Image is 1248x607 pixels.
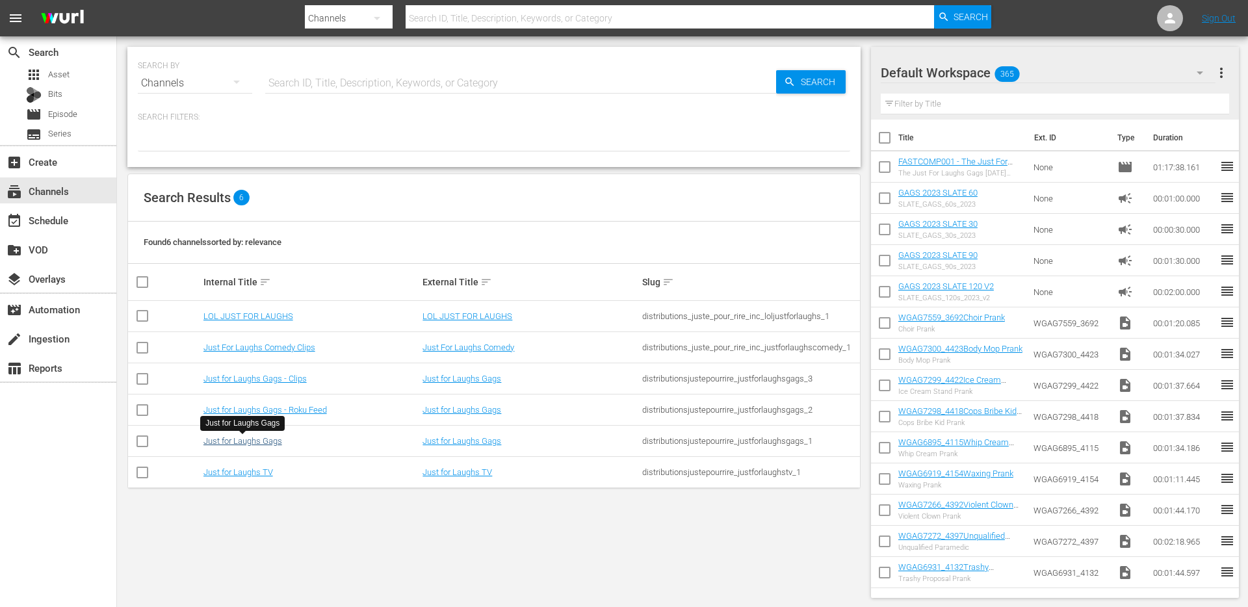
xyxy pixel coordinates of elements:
div: Channels [138,65,252,101]
span: reorder [1219,315,1235,330]
a: WGAG7299_4422Ice Cream Stand Prank [898,375,1006,394]
div: Violent Clown Prank [898,512,1023,521]
span: Video [1117,502,1133,518]
td: WGAG7266_4392 [1028,495,1113,526]
td: None [1028,245,1113,276]
a: Just For Laughs Comedy [422,342,514,352]
a: FASTCOMP001 - The Just For Laughs Gags [DATE] Special [898,157,1013,176]
div: Body Mop Prank [898,356,1022,365]
td: 00:01:20.085 [1148,307,1219,339]
span: Ad [1117,253,1133,268]
span: 6 [233,190,250,205]
span: Search [6,45,22,60]
div: Default Workspace [881,55,1215,91]
span: VOD [6,242,22,258]
div: Unqualified Paramedic [898,543,1023,552]
span: Ingestion [6,331,22,347]
span: Overlays [6,272,22,287]
span: reorder [1219,408,1235,424]
a: WGAG7298_4418Cops Bribe Kid Prank [898,406,1022,426]
td: 00:01:44.170 [1148,495,1219,526]
span: Create [6,155,22,170]
div: distributionsjustepourrire_justforlaughstv_1 [642,467,858,477]
span: Video [1117,409,1133,424]
span: Reports [6,361,22,376]
div: distributions_juste_pour_rire_inc_loljustforlaughs_1 [642,311,858,321]
a: GAGS 2023 SLATE 120 V2 [898,281,994,291]
span: Ad [1117,222,1133,237]
td: None [1028,183,1113,214]
a: WGAG7266_4392Violent Clown Prank [898,500,1019,519]
span: Schedule [6,213,22,229]
td: 00:01:44.597 [1148,557,1219,588]
div: Waxing Prank [898,481,1013,489]
span: Automation [6,302,22,318]
span: Video [1117,346,1133,362]
img: ans4CAIJ8jUAAAAAAAAAAAAAAAAAAAAAAAAgQb4GAAAAAAAAAAAAAAAAAAAAAAAAJMjXAAAAAAAAAAAAAAAAAAAAAAAAgAT5G... [31,3,94,34]
div: The Just For Laughs Gags [DATE] Special [898,169,1023,177]
a: Just for Laughs TV [422,467,492,477]
a: Sign Out [1202,13,1236,23]
td: 00:02:18.965 [1148,526,1219,557]
span: Video [1117,471,1133,487]
a: WGAG6931_4132Trashy Proposal Prank [898,562,994,582]
div: Slug [642,274,858,290]
span: sort [662,276,674,288]
a: WGAG6895_4115Whip Cream Prank [898,437,1014,457]
button: Search [934,5,991,29]
div: SLATE_GAGS_30s_2023 [898,231,978,240]
div: Just for Laughs Gags [205,418,279,429]
a: Just for Laughs Gags [203,436,282,446]
div: distributionsjustepourrire_justforlaughsgags_1 [642,436,858,446]
span: Episode [1117,159,1133,175]
td: 00:01:34.027 [1148,339,1219,370]
th: Type [1110,120,1145,156]
div: distributionsjustepourrire_justforlaughsgags_3 [642,374,858,383]
a: GAGS 2023 SLATE 60 [898,188,978,198]
td: WGAG7272_4397 [1028,526,1113,557]
td: 01:17:38.161 [1148,151,1219,183]
td: WGAG6931_4132 [1028,557,1113,588]
span: menu [8,10,23,26]
th: Duration [1145,120,1223,156]
div: SLATE_GAGS_60s_2023 [898,200,978,209]
span: reorder [1219,377,1235,393]
td: None [1028,214,1113,245]
span: reorder [1219,252,1235,268]
span: reorder [1219,283,1235,299]
a: Just for Laughs Gags [422,405,501,415]
span: Channels [6,184,22,200]
a: Just for Laughs Gags [422,436,501,446]
span: reorder [1219,221,1235,237]
span: 365 [994,60,1019,88]
span: reorder [1219,471,1235,486]
a: WGAG7300_4423Body Mop Prank [898,344,1022,354]
span: Series [48,127,71,140]
span: Series [26,127,42,142]
a: WGAG7559_3692Choir Prank [898,313,1005,322]
div: Whip Cream Prank [898,450,1023,458]
span: reorder [1219,159,1235,174]
span: Episode [26,107,42,122]
td: WGAG7299_4422 [1028,370,1113,401]
td: 00:01:00.000 [1148,183,1219,214]
a: WGAG7272_4397Unqualified Paramedic [898,531,1010,550]
span: Video [1117,315,1133,331]
div: SLATE_GAGS_90s_2023 [898,263,978,271]
a: Just For Laughs Comedy Clips [203,342,315,352]
span: Ad [1117,190,1133,206]
td: 00:01:37.834 [1148,401,1219,432]
span: Search Results [144,190,231,205]
td: 00:02:00.000 [1148,276,1219,307]
div: distributionsjustepourrire_justforlaughsgags_2 [642,405,858,415]
div: External Title [422,274,638,290]
div: Bits [26,87,42,103]
span: sort [480,276,492,288]
span: Asset [26,67,42,83]
a: Just for Laughs Gags [422,374,501,383]
span: Episode [48,108,77,121]
button: more_vert [1214,57,1229,88]
a: LOL JUST FOR LAUGHS [422,311,512,321]
span: Search [796,70,846,94]
span: Bits [48,88,62,101]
